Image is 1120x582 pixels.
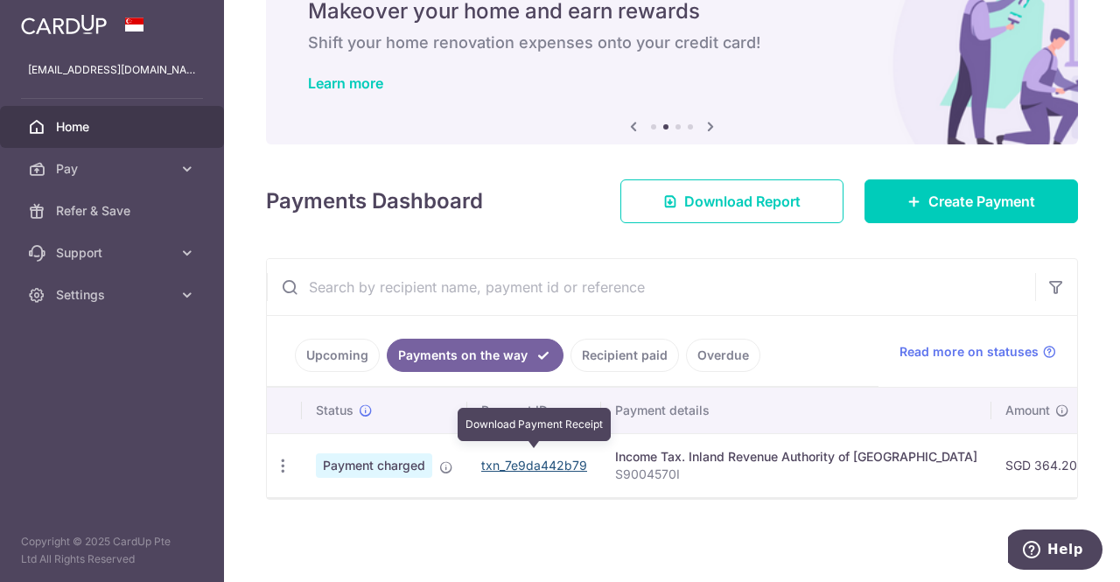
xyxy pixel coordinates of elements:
[458,408,611,441] div: Download Payment Receipt
[56,118,171,136] span: Home
[928,191,1035,212] span: Create Payment
[467,388,601,433] th: Payment ID
[56,202,171,220] span: Refer & Save
[481,458,587,473] a: txn_7e9da442b79
[864,179,1078,223] a: Create Payment
[899,343,1056,361] a: Read more on statuses
[686,339,760,372] a: Overdue
[991,433,1091,497] td: SGD 364.20
[308,32,1036,53] h6: Shift your home renovation expenses onto your credit card!
[570,339,679,372] a: Recipient paid
[684,191,801,212] span: Download Report
[615,466,977,483] p: S9004570I
[1005,402,1050,419] span: Amount
[620,179,843,223] a: Download Report
[56,286,171,304] span: Settings
[899,343,1039,361] span: Read more on statuses
[267,259,1035,315] input: Search by recipient name, payment id or reference
[28,61,196,79] p: [EMAIL_ADDRESS][DOMAIN_NAME]
[387,339,563,372] a: Payments on the way
[266,186,483,217] h4: Payments Dashboard
[1008,529,1102,573] iframe: Opens a widget where you can find more information
[21,14,107,35] img: CardUp
[615,448,977,466] div: Income Tax. Inland Revenue Authority of [GEOGRAPHIC_DATA]
[316,402,353,419] span: Status
[56,244,171,262] span: Support
[295,339,380,372] a: Upcoming
[601,388,991,433] th: Payment details
[308,74,383,92] a: Learn more
[56,160,171,178] span: Pay
[316,453,432,478] span: Payment charged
